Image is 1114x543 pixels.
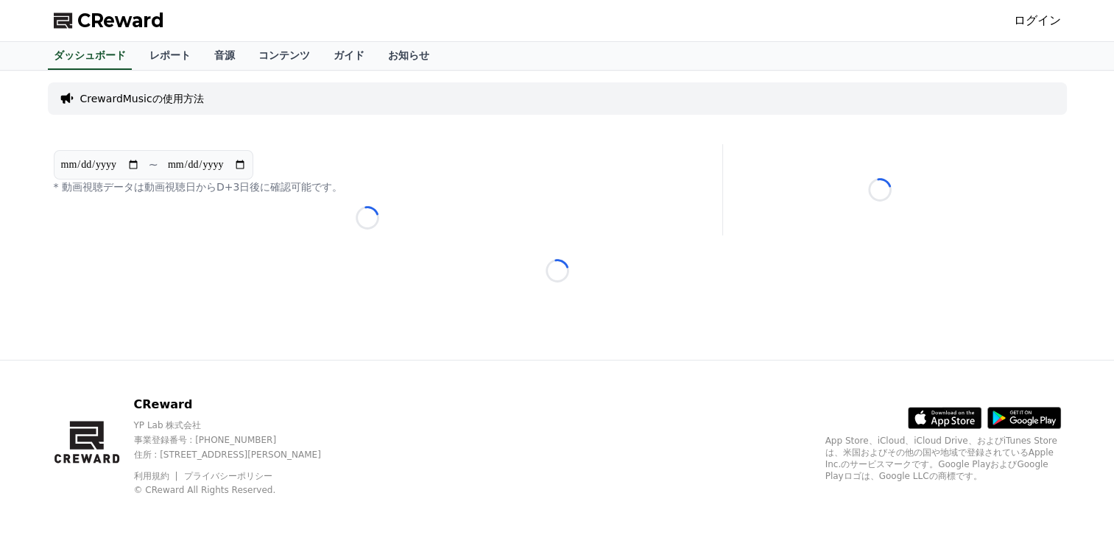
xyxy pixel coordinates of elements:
[133,419,346,431] p: YP Lab 株式会社
[218,461,254,472] span: Settings
[38,461,63,472] span: Home
[4,439,97,475] a: Home
[48,42,132,70] a: ダッシュボード
[54,180,681,194] p: * 動画視聴データは動画視聴日からD+3日後に確認可能です。
[54,9,164,32] a: CReward
[190,439,283,475] a: Settings
[184,471,272,481] a: プライバシーポリシー
[97,439,190,475] a: Messages
[322,42,376,70] a: ガイド
[149,156,158,174] p: ~
[376,42,441,70] a: お知らせ
[133,449,346,461] p: 住所 : [STREET_ADDRESS][PERSON_NAME]
[80,91,204,106] a: CrewardMusicの使用方法
[138,42,202,70] a: レポート
[77,9,164,32] span: CReward
[133,471,180,481] a: 利用規約
[247,42,322,70] a: コンテンツ
[133,396,346,414] p: CReward
[122,461,166,473] span: Messages
[1014,12,1061,29] a: ログイン
[202,42,247,70] a: 音源
[133,484,346,496] p: © CReward All Rights Reserved.
[825,435,1061,482] p: App Store、iCloud、iCloud Drive、およびiTunes Storeは、米国およびその他の国や地域で登録されているApple Inc.のサービスマークです。Google P...
[133,434,346,446] p: 事業登録番号 : [PHONE_NUMBER]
